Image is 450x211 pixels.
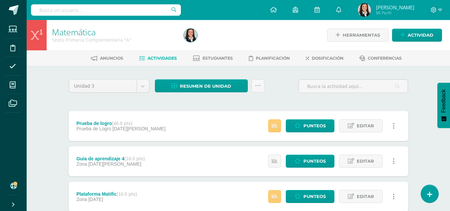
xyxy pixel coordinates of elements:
[112,121,132,126] strong: (40.0 pts)
[303,155,326,167] span: Punteos
[91,53,123,64] a: Anuncios
[368,56,402,61] span: Conferencias
[76,161,87,167] span: Zona
[359,53,402,64] a: Conferencias
[437,83,450,128] button: Feedback - Mostrar encuesta
[327,29,389,42] a: Herramientas
[193,53,233,64] a: Estudiantes
[256,56,290,61] span: Planificación
[180,80,231,92] span: Resumen de unidad
[76,156,145,161] div: Guía de aprendizaje 4
[88,197,103,202] span: [DATE]
[76,126,111,131] span: Prueba de Logro
[69,80,149,92] a: Unidad 3
[52,26,96,38] a: Matemática
[343,29,380,41] span: Herramientas
[306,53,343,64] a: Dosificación
[303,120,326,132] span: Punteos
[286,119,334,132] a: Punteos
[299,80,408,93] input: Busca la actividad aquí...
[249,53,290,64] a: Planificación
[286,190,334,203] a: Punteos
[408,29,433,41] span: Actividad
[76,197,87,202] span: Zona
[139,53,177,64] a: Actividades
[124,156,145,161] strong: (10.0 pts)
[357,190,374,203] span: Editar
[312,56,343,61] span: Dosificación
[52,37,176,43] div: Sexto Primaria Complementaria 'A'
[52,27,176,37] h1: Matemática
[76,191,137,197] div: Plataforma Matific
[376,4,414,11] span: [PERSON_NAME]
[392,29,442,42] a: Actividad
[441,89,447,113] span: Feedback
[203,56,233,61] span: Estudiantes
[148,56,177,61] span: Actividades
[74,80,132,92] span: Unidad 3
[31,4,181,16] input: Busca un usuario...
[184,29,197,42] img: d0921a25bd0d339a1fefe8a8dabbe108.png
[155,79,248,92] a: Resumen de unidad
[357,120,374,132] span: Editar
[358,3,371,17] img: d0921a25bd0d339a1fefe8a8dabbe108.png
[357,155,374,167] span: Editar
[113,126,166,131] span: [DATE][PERSON_NAME]
[376,10,414,16] span: Mi Perfil
[76,121,165,126] div: Prueba de logro
[100,56,123,61] span: Anuncios
[117,191,137,197] strong: (10.0 pts)
[303,190,326,203] span: Punteos
[88,161,141,167] span: [DATE][PERSON_NAME]
[286,155,334,168] a: Punteos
